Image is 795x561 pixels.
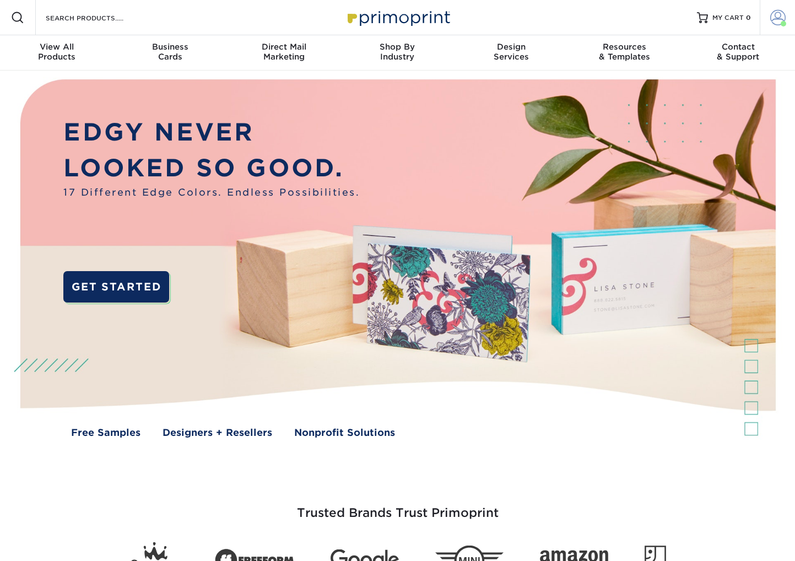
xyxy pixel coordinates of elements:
[227,42,340,62] div: Marketing
[63,271,169,303] a: GET STARTED
[340,42,454,62] div: Industry
[63,114,360,150] p: EDGY NEVER
[455,42,568,52] span: Design
[340,42,454,52] span: Shop By
[343,6,453,29] img: Primoprint
[568,42,682,52] span: Resources
[63,185,360,199] span: 17 Different Edge Colors. Endless Possibilities.
[340,35,454,71] a: Shop ByIndustry
[294,425,395,440] a: Nonprofit Solutions
[75,479,720,533] h3: Trusted Brands Trust Primoprint
[682,35,795,71] a: Contact& Support
[113,42,227,52] span: Business
[227,42,340,52] span: Direct Mail
[568,42,682,62] div: & Templates
[712,13,744,23] span: MY CART
[71,425,140,440] a: Free Samples
[455,35,568,71] a: DesignServices
[63,150,360,186] p: LOOKED SO GOOD.
[682,42,795,62] div: & Support
[682,42,795,52] span: Contact
[163,425,272,440] a: Designers + Resellers
[455,42,568,62] div: Services
[113,35,227,71] a: BusinessCards
[45,11,152,24] input: SEARCH PRODUCTS.....
[113,42,227,62] div: Cards
[568,35,682,71] a: Resources& Templates
[746,14,751,21] span: 0
[227,35,340,71] a: Direct MailMarketing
